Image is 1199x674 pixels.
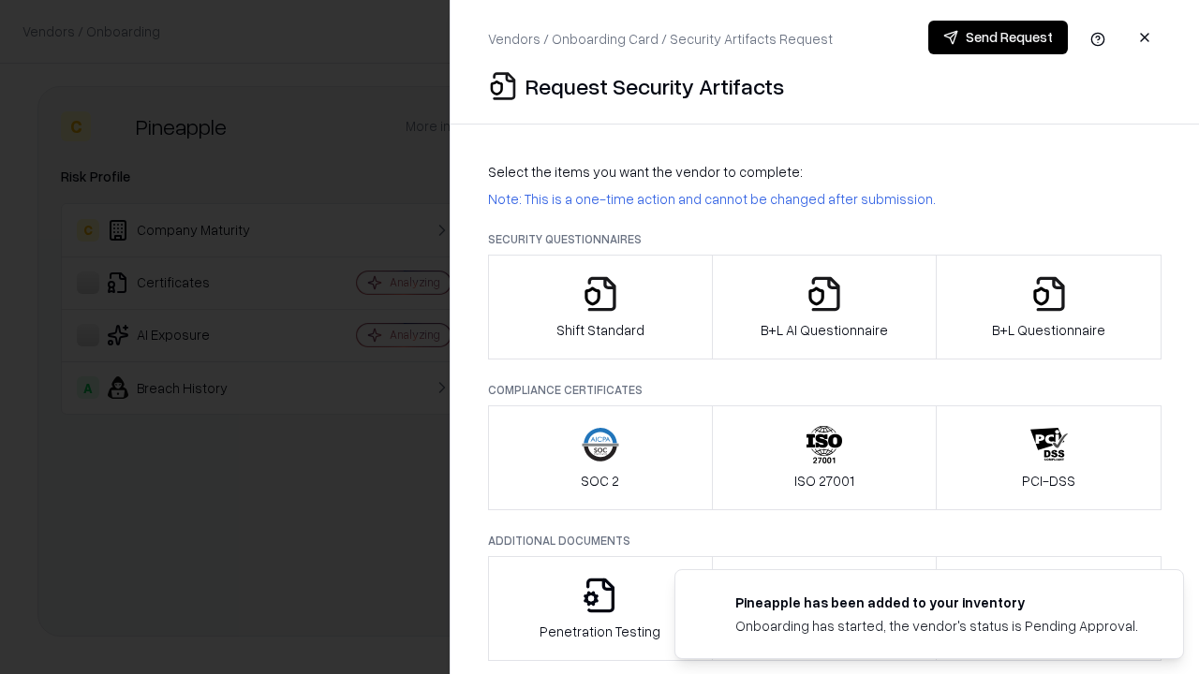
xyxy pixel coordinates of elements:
p: SOC 2 [581,471,619,491]
p: B+L Questionnaire [992,320,1105,340]
p: Shift Standard [556,320,644,340]
button: Send Request [928,21,1068,54]
p: Select the items you want the vendor to complete: [488,162,1162,182]
button: PCI-DSS [936,405,1162,510]
button: B+L Questionnaire [936,255,1162,359]
p: PCI-DSS [1022,471,1075,491]
div: Onboarding has started, the vendor's status is Pending Approval. [735,616,1138,636]
p: Security Questionnaires [488,231,1162,247]
button: ISO 27001 [712,405,938,510]
button: B+L AI Questionnaire [712,255,938,359]
button: Privacy Policy [712,556,938,661]
button: Penetration Testing [488,556,713,661]
img: pineappleenergy.com [698,593,720,615]
button: Data Processing Agreement [936,556,1162,661]
p: Penetration Testing [540,622,660,641]
p: Note: This is a one-time action and cannot be changed after submission. [488,189,1162,209]
p: ISO 27001 [794,471,854,491]
p: Vendors / Onboarding Card / Security Artifacts Request [488,29,833,49]
button: Shift Standard [488,255,713,359]
p: Compliance Certificates [488,382,1162,398]
p: Additional Documents [488,533,1162,549]
button: SOC 2 [488,405,713,510]
div: Pineapple has been added to your inventory [735,593,1138,612]
p: B+L AI Questionnaire [761,320,888,340]
p: Request Security Artifacts [525,71,784,101]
